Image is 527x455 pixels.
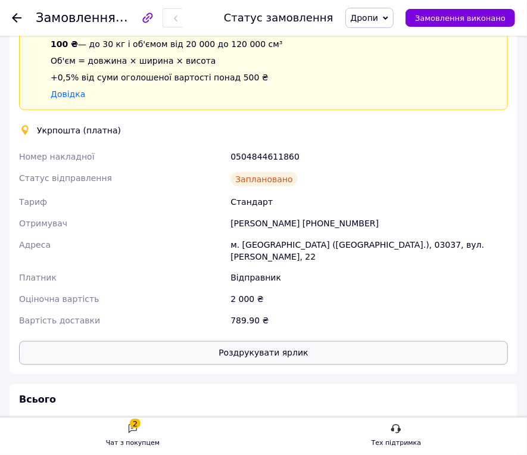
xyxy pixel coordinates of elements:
[51,38,283,50] div: — до 30 кг і об'ємом від 20 000 до 120 000 см³
[351,13,379,23] span: Дропи
[130,419,141,428] div: 2
[12,12,21,24] div: Повернутися назад
[19,197,47,207] span: Тариф
[19,394,56,406] span: Всього
[228,289,510,310] div: 2 000 ₴
[51,55,283,67] div: Об'єм = довжина × ширина × висота
[228,213,510,234] div: [PERSON_NAME] [PHONE_NUMBER]
[19,152,95,161] span: Номер накладної
[34,124,124,136] div: Укрпошта (платна)
[228,267,510,289] div: Відправник
[224,12,333,24] div: Статус замовлення
[51,71,283,83] div: +0,5% від суми оголошеної вартості понад 500 ₴
[106,437,160,449] div: Чат з покупцем
[19,240,51,250] span: Адреса
[228,234,510,267] div: м. [GEOGRAPHIC_DATA] ([GEOGRAPHIC_DATA].), 03037, вул. [PERSON_NAME], 22
[228,310,510,332] div: 789.90 ₴
[415,14,506,23] span: Замовлення виконано
[51,39,78,49] span: 100 ₴
[36,11,116,25] span: Замовлення
[19,295,99,304] span: Оціночна вартість
[230,172,298,186] div: Заплановано
[19,219,67,228] span: Отримувач
[19,173,112,183] span: Статус відправлення
[19,316,100,326] span: Вартість доставки
[228,146,510,167] div: 0504844611860
[51,89,85,99] a: Довідка
[372,437,422,449] div: Тех підтримка
[19,341,508,365] button: Роздрукувати ярлик
[406,9,515,27] button: Замовлення виконано
[228,191,510,213] div: Стандарт
[19,273,57,283] span: Платник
